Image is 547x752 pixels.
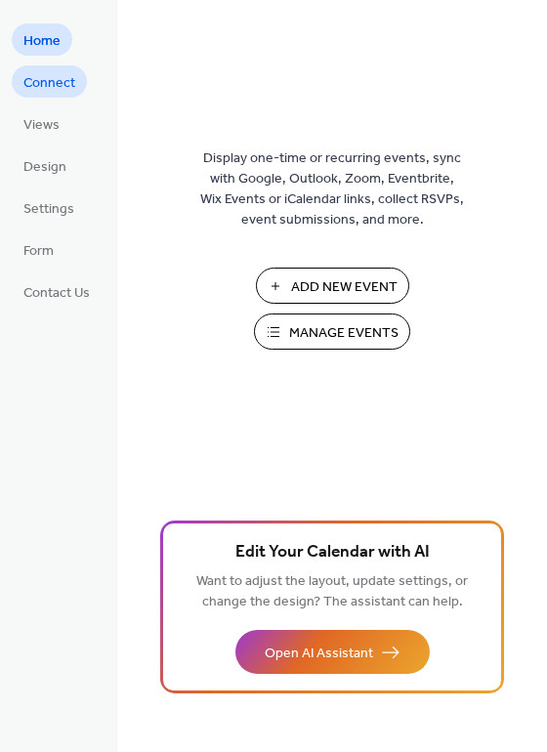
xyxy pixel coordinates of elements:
button: Manage Events [254,313,410,350]
a: Views [12,107,71,140]
span: Display one-time or recurring events, sync with Google, Outlook, Zoom, Eventbrite, Wix Events or ... [200,148,464,230]
span: Manage Events [289,323,399,344]
span: Want to adjust the layout, update settings, or change the design? The assistant can help. [196,568,468,615]
span: Design [23,157,66,178]
span: Contact Us [23,283,90,304]
a: Home [12,23,72,56]
span: Home [23,31,61,52]
button: Open AI Assistant [235,630,430,674]
a: Contact Us [12,275,102,308]
a: Form [12,233,65,266]
a: Connect [12,65,87,98]
a: Design [12,149,78,182]
span: Views [23,115,60,136]
span: Add New Event [291,277,398,298]
span: Form [23,241,54,262]
a: Settings [12,191,86,224]
button: Add New Event [256,268,409,304]
span: Edit Your Calendar with AI [235,539,430,566]
span: Settings [23,199,74,220]
span: Connect [23,73,75,94]
span: Open AI Assistant [265,644,373,664]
